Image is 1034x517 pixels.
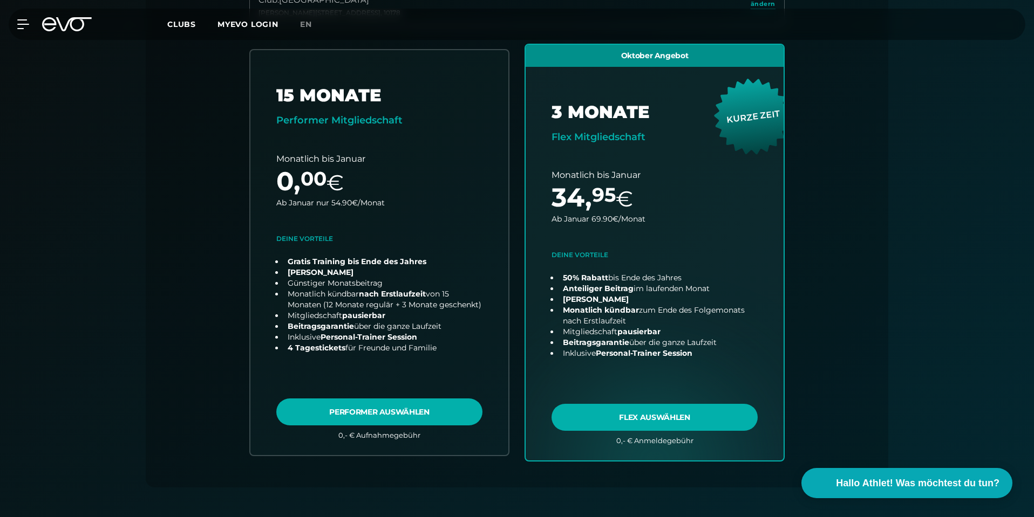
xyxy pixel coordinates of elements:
[836,476,999,491] span: Hallo Athlet! Was möchtest du tun?
[526,45,784,461] a: choose plan
[167,19,196,29] span: Clubs
[250,50,508,455] a: choose plan
[300,19,312,29] span: en
[801,468,1012,498] button: Hallo Athlet! Was möchtest du tun?
[167,19,217,29] a: Clubs
[217,19,278,29] a: MYEVO LOGIN
[300,18,325,31] a: en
